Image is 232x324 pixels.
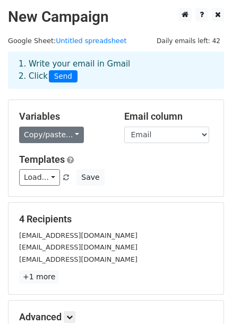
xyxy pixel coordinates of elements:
h2: New Campaign [8,8,224,26]
h5: Variables [19,111,108,122]
small: [EMAIL_ADDRESS][DOMAIN_NAME] [19,255,138,263]
iframe: Chat Widget [179,273,232,324]
div: 1. Write your email in Gmail 2. Click [11,58,221,82]
small: Google Sheet: [8,37,127,45]
small: [EMAIL_ADDRESS][DOMAIN_NAME] [19,231,138,239]
a: Untitled spreadsheet [56,37,126,45]
a: +1 more [19,270,59,284]
button: Save [76,169,104,186]
a: Copy/paste... [19,127,84,143]
a: Load... [19,169,60,186]
h5: Advanced [19,311,213,323]
h5: 4 Recipients [19,213,213,225]
a: Daily emails left: 42 [153,37,224,45]
small: [EMAIL_ADDRESS][DOMAIN_NAME] [19,243,138,251]
h5: Email column [124,111,213,122]
span: Send [49,70,78,83]
a: Templates [19,154,65,165]
span: Daily emails left: 42 [153,35,224,47]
